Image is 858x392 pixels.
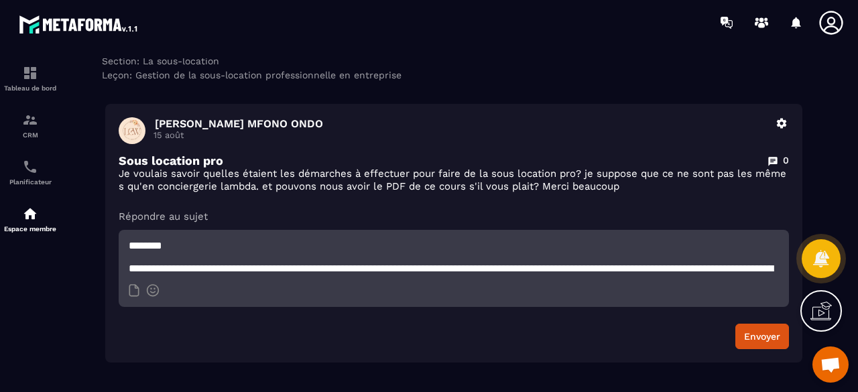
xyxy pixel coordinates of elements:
img: formation [22,112,38,128]
p: Planificateur [3,178,57,186]
p: Je voulais savoir quelles étaient les démarches à effectuer pour faire de la sous location pro? j... [119,168,789,193]
a: formationformationTableau de bord [3,55,57,102]
p: 15 août [154,130,768,140]
p: Sous location pro [119,153,223,168]
p: [PERSON_NAME] MFONO ONDO [155,117,768,130]
a: schedulerschedulerPlanificateur [3,149,57,196]
button: Envoyer [735,324,789,349]
p: Répondre au sujet [119,210,789,223]
img: automations [22,206,38,222]
img: logo [19,12,139,36]
p: Tableau de bord [3,84,57,92]
a: automationsautomationsEspace membre [3,196,57,243]
a: Ouvrir le chat [812,346,849,383]
a: formationformationCRM [3,102,57,149]
p: Espace membre [3,225,57,233]
img: formation [22,65,38,81]
p: CRM [3,131,57,139]
img: scheduler [22,159,38,175]
div: Leçon: Gestion de la sous-location professionnelle en entreprise [102,70,806,80]
div: Section: La sous-location [102,56,806,66]
p: 0 [783,154,789,167]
